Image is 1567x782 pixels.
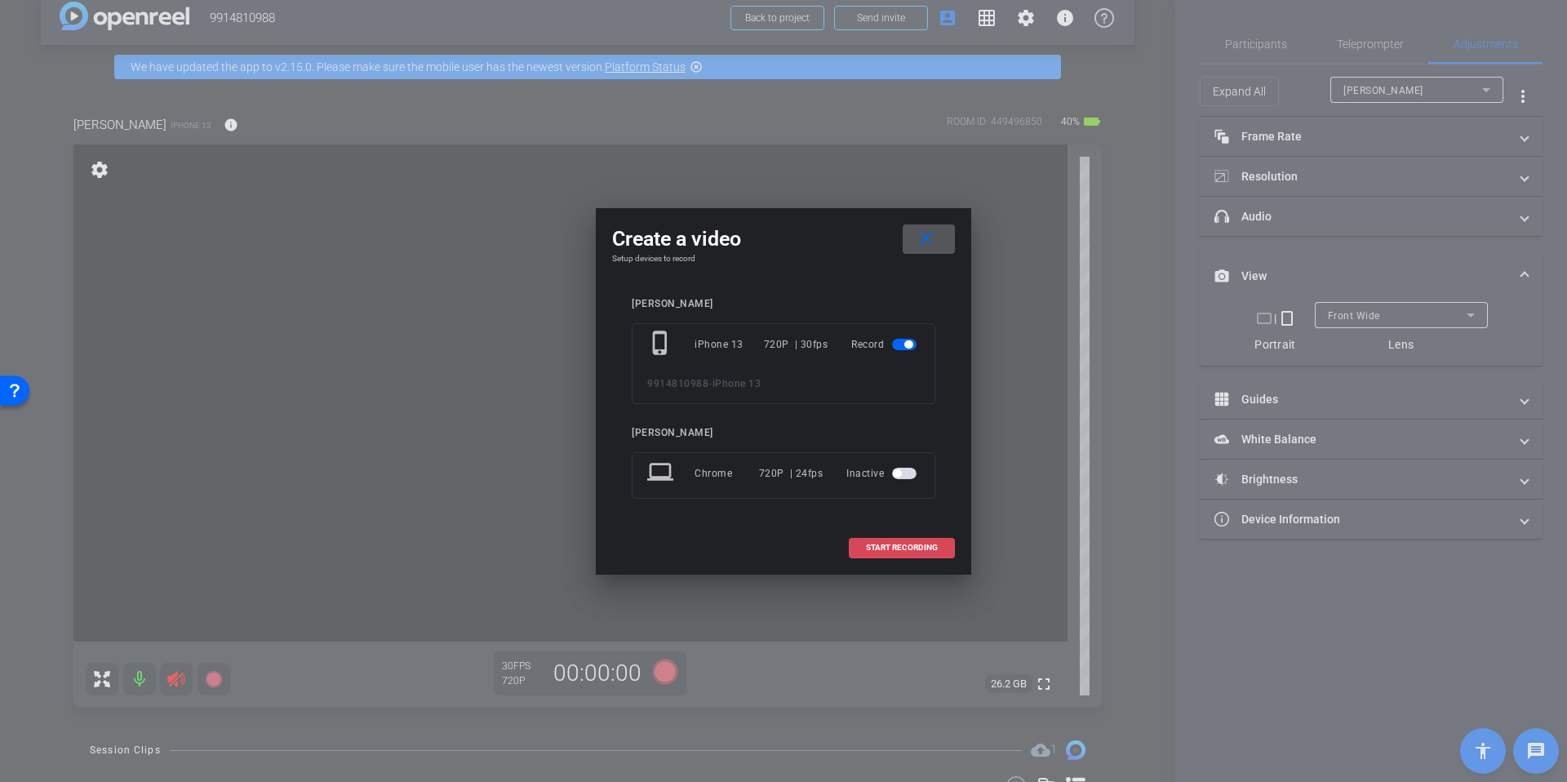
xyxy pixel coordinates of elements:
[647,378,708,389] span: 9914810988
[632,427,935,439] div: [PERSON_NAME]
[866,544,938,552] span: START RECORDING
[759,459,823,488] div: 720P | 24fps
[612,254,955,264] h4: Setup devices to record
[647,330,677,359] mat-icon: phone_iphone
[916,229,936,249] mat-icon: close
[851,330,920,359] div: Record
[712,378,761,389] span: iPhone 13
[695,459,759,488] div: Chrome
[846,459,920,488] div: Inactive
[764,330,828,359] div: 720P | 30fps
[708,378,712,389] span: -
[695,330,764,359] div: iPhone 13
[612,224,955,254] div: Create a video
[632,298,935,310] div: [PERSON_NAME]
[849,538,955,558] button: START RECORDING
[647,459,677,488] mat-icon: laptop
